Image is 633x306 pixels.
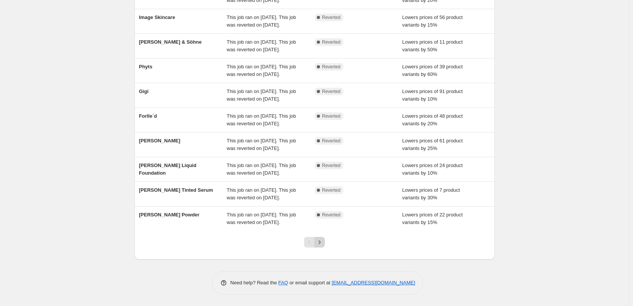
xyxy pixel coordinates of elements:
[322,39,341,45] span: Reverted
[139,39,202,45] span: [PERSON_NAME] & Söhne
[139,138,180,144] span: [PERSON_NAME]
[402,14,463,28] span: Lowers prices of 56 product variants by 15%
[227,138,296,151] span: This job ran on [DATE]. This job was reverted on [DATE].
[230,280,279,285] span: Need help? Read the
[402,88,463,102] span: Lowers prices of 91 product variants by 10%
[139,187,213,193] span: [PERSON_NAME] Tinted Serum
[322,113,341,119] span: Reverted
[139,88,149,94] span: Gigi
[402,138,463,151] span: Lowers prices of 61 product variants by 25%
[227,162,296,176] span: This job ran on [DATE]. This job was reverted on [DATE].
[227,39,296,52] span: This job ran on [DATE]. This job was reverted on [DATE].
[227,88,296,102] span: This job ran on [DATE]. This job was reverted on [DATE].
[227,187,296,200] span: This job ran on [DATE]. This job was reverted on [DATE].
[227,113,296,126] span: This job ran on [DATE]. This job was reverted on [DATE].
[332,280,415,285] a: [EMAIL_ADDRESS][DOMAIN_NAME]
[314,237,325,248] button: Next
[139,64,152,69] span: Phyts
[402,64,463,77] span: Lowers prices of 39 product variants by 60%
[402,212,463,225] span: Lowers prices of 22 product variants by 15%
[402,187,460,200] span: Lowers prices of 7 product variants by 30%
[322,88,341,95] span: Reverted
[139,14,175,20] span: Image Skincare
[139,162,197,176] span: [PERSON_NAME] Liquid Foundation
[322,187,341,193] span: Reverted
[322,64,341,70] span: Reverted
[288,280,332,285] span: or email support at
[322,138,341,144] span: Reverted
[278,280,288,285] a: FAQ
[227,64,296,77] span: This job ran on [DATE]. This job was reverted on [DATE].
[402,162,463,176] span: Lowers prices of 24 product variants by 10%
[227,14,296,28] span: This job ran on [DATE]. This job was reverted on [DATE].
[322,162,341,169] span: Reverted
[322,212,341,218] span: Reverted
[139,212,200,218] span: [PERSON_NAME] Powder
[322,14,341,21] span: Reverted
[139,113,157,119] span: Forlle´d
[227,212,296,225] span: This job ran on [DATE]. This job was reverted on [DATE].
[402,113,463,126] span: Lowers prices of 48 product variants by 20%
[402,39,463,52] span: Lowers prices of 11 product variants by 50%
[304,237,325,248] nav: Pagination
